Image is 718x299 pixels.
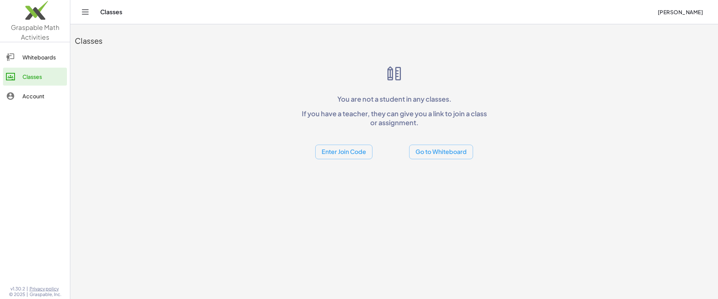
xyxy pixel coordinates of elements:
[298,109,490,127] p: If you have a teacher, they can give you a link to join a class or assignment.
[30,292,61,298] span: Graspable, Inc.
[3,68,67,86] a: Classes
[75,36,714,46] div: Classes
[657,9,703,15] span: [PERSON_NAME]
[409,145,473,159] button: Go to Whiteboard
[298,95,490,103] p: You are not a student in any classes.
[22,92,64,101] div: Account
[27,292,28,298] span: |
[10,286,25,292] span: v1.30.2
[22,53,64,62] div: Whiteboards
[9,292,25,298] span: © 2025
[27,286,28,292] span: |
[22,72,64,81] div: Classes
[651,5,709,19] button: [PERSON_NAME]
[79,6,91,18] button: Toggle navigation
[3,48,67,66] a: Whiteboards
[11,23,59,41] span: Graspable Math Activities
[315,145,372,159] button: Enter Join Code
[3,87,67,105] a: Account
[30,286,61,292] a: Privacy policy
